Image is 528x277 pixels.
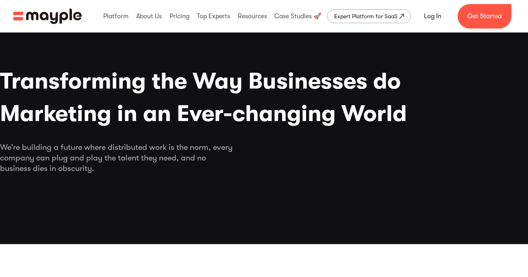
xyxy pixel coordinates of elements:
[414,6,451,26] a: Log In
[13,9,82,24] a: home
[327,9,411,23] a: Expert Platform for SaaS
[195,3,232,29] div: Top Experts
[334,11,398,21] div: Expert Platform for SaaS
[236,3,269,29] div: Resources
[13,9,82,24] img: Mayple logo
[458,4,511,28] a: Get Started
[101,3,130,29] div: Platform
[167,3,191,29] div: Pricing
[134,3,164,29] div: About Us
